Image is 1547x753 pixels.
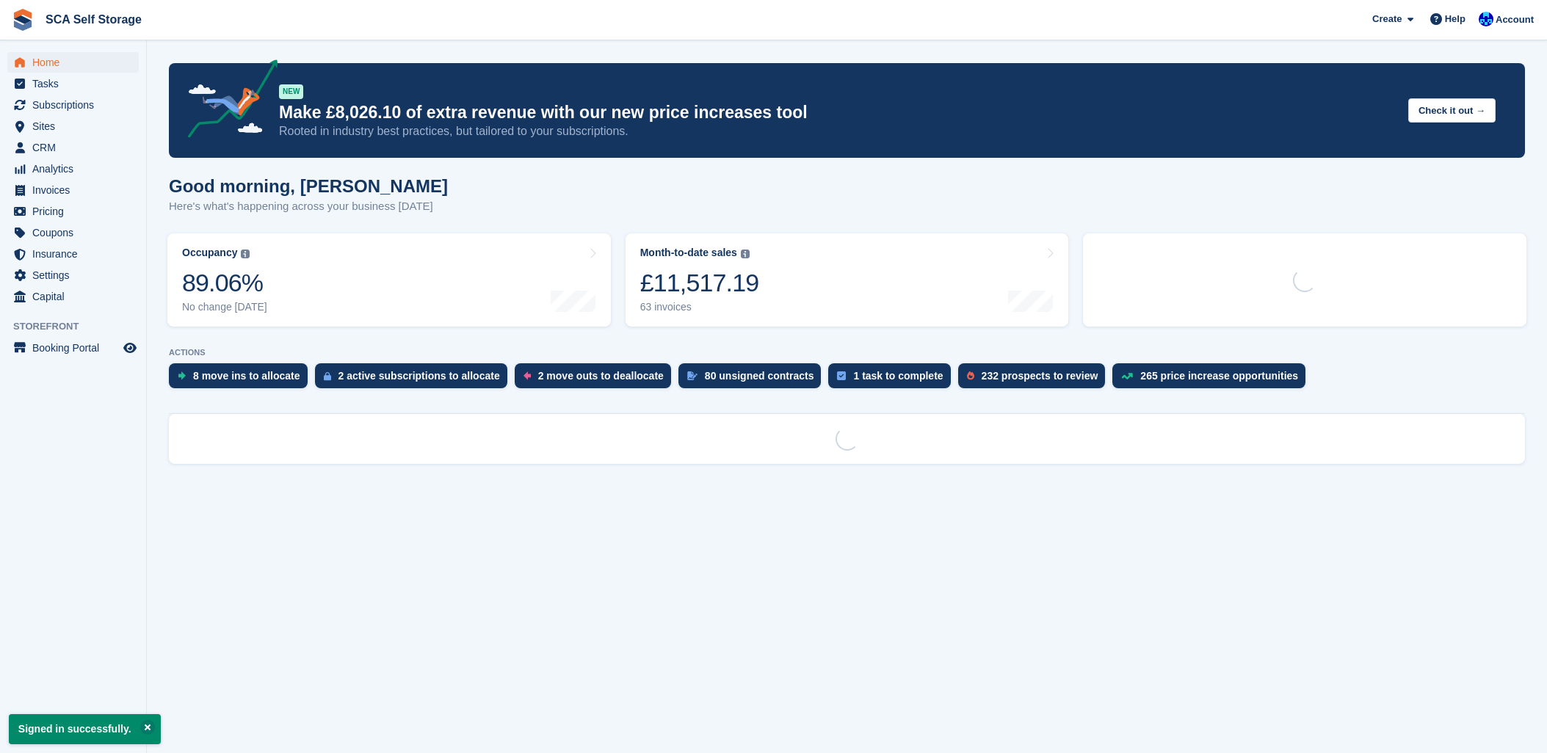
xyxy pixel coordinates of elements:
span: Storefront [13,319,146,334]
a: menu [7,137,139,158]
span: Subscriptions [32,95,120,115]
img: move_ins_to_allocate_icon-fdf77a2bb77ea45bf5b3d319d69a93e2d87916cf1d5bf7949dd705db3b84f3ca.svg [178,371,186,380]
a: menu [7,73,139,94]
span: Settings [32,265,120,285]
div: £11,517.19 [640,268,759,298]
span: Coupons [32,222,120,243]
a: menu [7,180,139,200]
a: menu [7,159,139,179]
span: Invoices [32,180,120,200]
img: price_increase_opportunities-93ffe204e8149a01c8c9dc8f82e8f89637d9d84a8eef4429ea346261dce0b2c0.svg [1121,373,1133,379]
a: menu [7,52,139,73]
a: menu [7,95,139,115]
a: 80 unsigned contracts [678,363,829,396]
p: Make £8,026.10 of extra revenue with our new price increases tool [279,102,1396,123]
img: stora-icon-8386f47178a22dfd0bd8f6a31ec36ba5ce8667c1dd55bd0f319d3a0aa187defe.svg [12,9,34,31]
a: 2 active subscriptions to allocate [315,363,515,396]
img: contract_signature_icon-13c848040528278c33f63329250d36e43548de30e8caae1d1a13099fd9432cc5.svg [687,371,698,380]
div: 1 task to complete [853,370,943,382]
div: Month-to-date sales [640,247,737,259]
img: price-adjustments-announcement-icon-8257ccfd72463d97f412b2fc003d46551f7dbcb40ab6d574587a9cd5c0d94... [175,59,278,143]
a: SCA Self Storage [40,7,148,32]
a: 265 price increase opportunities [1112,363,1313,396]
img: icon-info-grey-7440780725fd019a000dd9b08b2336e03edf1995a4989e88bcd33f0948082b44.svg [741,250,750,258]
div: No change [DATE] [182,301,267,313]
a: 8 move ins to allocate [169,363,315,396]
div: 232 prospects to review [982,370,1098,382]
span: Sites [32,116,120,137]
div: 80 unsigned contracts [705,370,814,382]
img: prospect-51fa495bee0391a8d652442698ab0144808aea92771e9ea1ae160a38d050c398.svg [967,371,974,380]
div: Occupancy [182,247,237,259]
img: move_outs_to_deallocate_icon-f764333ba52eb49d3ac5e1228854f67142a1ed5810a6f6cc68b1a99e826820c5.svg [523,371,531,380]
a: menu [7,338,139,358]
a: Month-to-date sales £11,517.19 63 invoices [626,233,1069,327]
span: CRM [32,137,120,158]
span: Analytics [32,159,120,179]
a: 2 move outs to deallocate [515,363,678,396]
a: Preview store [121,339,139,357]
span: Home [32,52,120,73]
a: menu [7,116,139,137]
span: Create [1372,12,1402,26]
img: active_subscription_to_allocate_icon-d502201f5373d7db506a760aba3b589e785aa758c864c3986d89f69b8ff3... [324,371,331,381]
h1: Good morning, [PERSON_NAME] [169,176,448,196]
div: NEW [279,84,303,99]
div: 2 move outs to deallocate [538,370,664,382]
a: Occupancy 89.06% No change [DATE] [167,233,611,327]
div: 63 invoices [640,301,759,313]
button: Check it out → [1408,98,1496,123]
a: menu [7,244,139,264]
a: 232 prospects to review [958,363,1113,396]
span: Tasks [32,73,120,94]
div: 8 move ins to allocate [193,370,300,382]
img: Kelly Neesham [1479,12,1493,26]
img: icon-info-grey-7440780725fd019a000dd9b08b2336e03edf1995a4989e88bcd33f0948082b44.svg [241,250,250,258]
span: Help [1445,12,1466,26]
a: menu [7,201,139,222]
span: Capital [32,286,120,307]
div: 265 price increase opportunities [1140,370,1298,382]
span: Account [1496,12,1534,27]
a: menu [7,265,139,285]
div: 89.06% [182,268,267,298]
a: menu [7,286,139,307]
span: Insurance [32,244,120,264]
p: ACTIONS [169,348,1525,357]
span: Booking Portal [32,338,120,358]
span: Pricing [32,201,120,222]
div: 2 active subscriptions to allocate [338,370,500,382]
a: 1 task to complete [828,363,957,396]
p: Here's what's happening across your business [DATE] [169,198,448,215]
img: task-75834270c22a3079a89374b754ae025e5fb1db73e45f91037f5363f120a921f8.svg [837,371,846,380]
p: Signed in successfully. [9,714,161,744]
p: Rooted in industry best practices, but tailored to your subscriptions. [279,123,1396,139]
a: menu [7,222,139,243]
